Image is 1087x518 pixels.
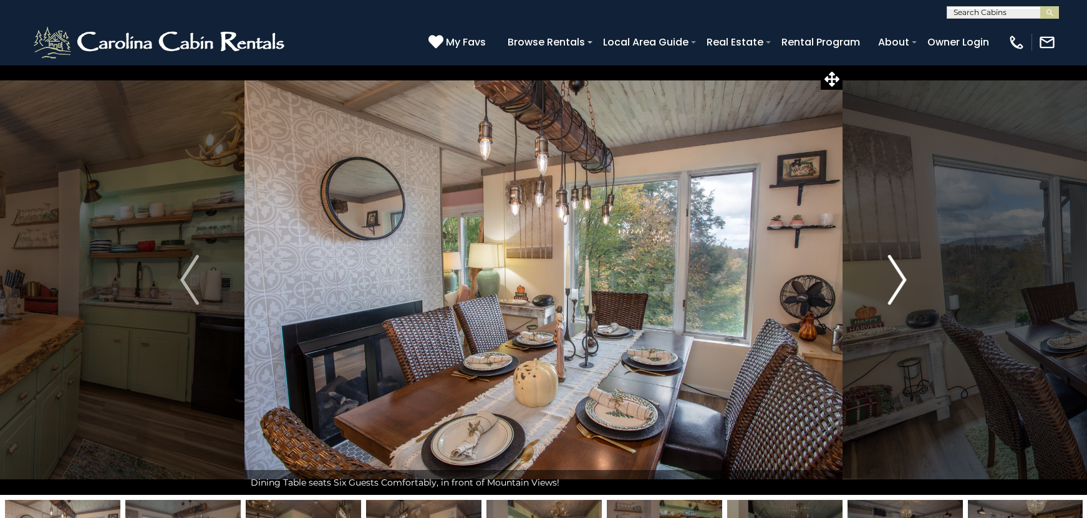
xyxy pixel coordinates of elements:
[921,31,995,53] a: Owner Login
[1008,34,1025,51] img: phone-regular-white.png
[700,31,770,53] a: Real Estate
[135,65,244,495] button: Previous
[31,24,290,61] img: White-1-2.png
[597,31,695,53] a: Local Area Guide
[775,31,866,53] a: Rental Program
[872,31,915,53] a: About
[1038,34,1056,51] img: mail-regular-white.png
[244,470,843,495] div: Dining Table seats Six Guests Comfortably, in front of Mountain Views!
[180,255,199,305] img: arrow
[501,31,591,53] a: Browse Rentals
[446,34,486,50] span: My Favs
[888,255,907,305] img: arrow
[428,34,489,50] a: My Favs
[843,65,952,495] button: Next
